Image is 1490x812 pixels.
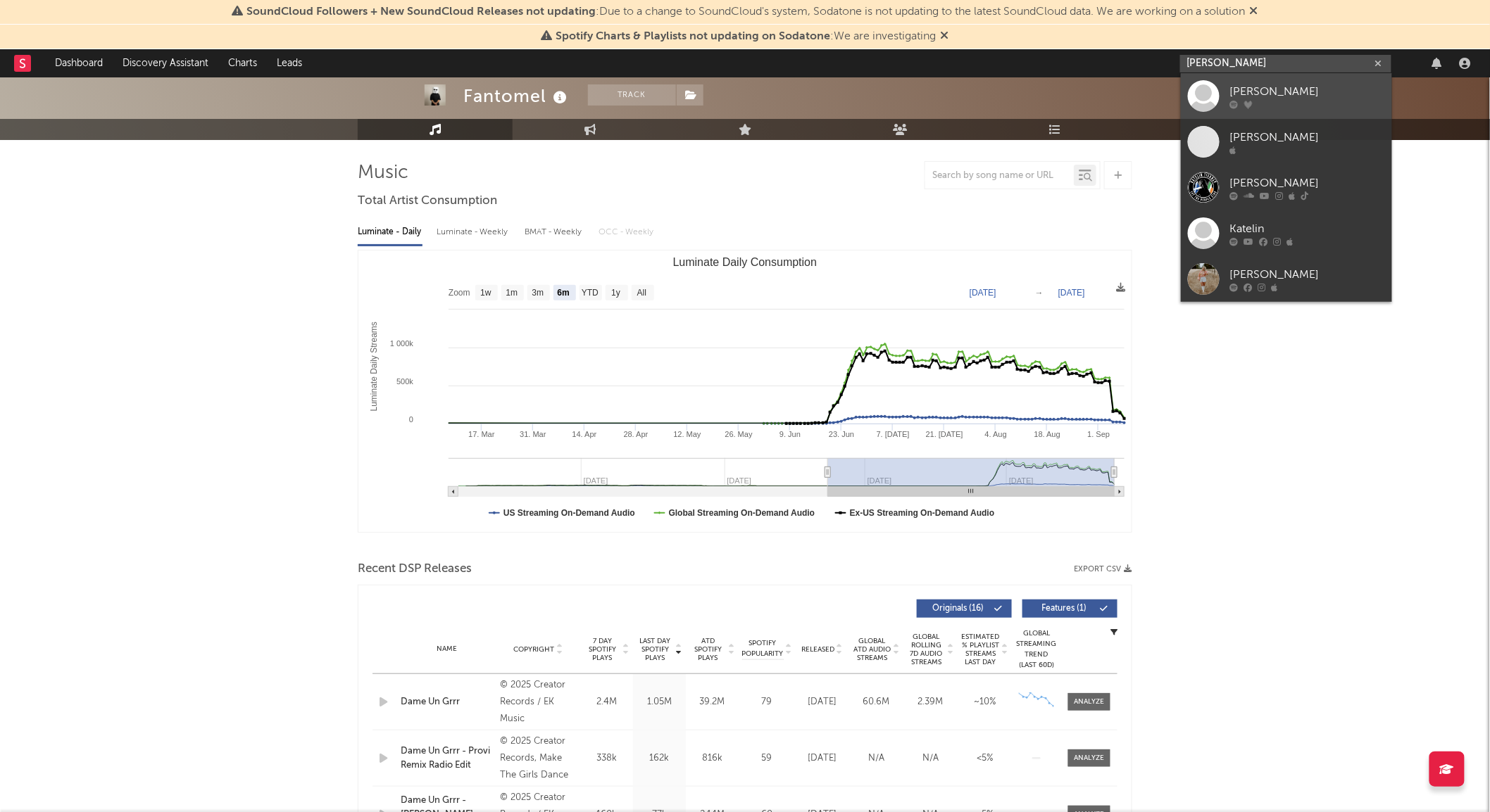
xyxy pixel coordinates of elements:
text: 17. Mar [468,430,495,438]
span: : Due to a change to SoundCloud's system, Sodatone is not updating to the latest SoundCloud data.... [247,6,1246,18]
span: Global ATD Audio Streams [853,637,891,662]
text: YTD [582,288,599,298]
text: 12. May [674,430,702,438]
div: 816k [689,751,735,766]
a: [PERSON_NAME] [1181,256,1392,302]
span: Features ( 1 ) [1032,604,1096,613]
div: [PERSON_NAME] [1230,175,1385,191]
div: BMAT - Weekly [525,220,584,244]
text: 31. Mar [520,430,546,438]
div: 59 [742,751,791,766]
text: 18. Aug [1034,430,1060,438]
text: → [1035,288,1044,298]
text: 26. May [725,430,753,438]
div: [PERSON_NAME] [1230,83,1385,100]
text: 3m [532,288,544,298]
a: Charts [218,49,267,77]
div: ~ 10 % [961,695,1008,709]
a: Katelin [1181,210,1392,256]
div: 2.4M [584,695,630,709]
span: : We are investigating [556,31,937,42]
svg: Luminate Daily Consumption [358,250,1132,532]
text: Luminate Daily Streams [369,322,379,411]
span: Last Day Spotify Plays [637,637,674,662]
input: Search for artists [1180,55,1391,72]
text: 7. [DATE] [877,430,910,438]
div: 338k [584,751,630,766]
span: Global Rolling 7D Audio Streams [907,633,946,666]
text: 1. Sep [1088,430,1110,438]
a: Discovery Assistant [113,49,218,77]
div: 162k [637,751,682,766]
text: [DATE] [970,288,996,298]
div: [PERSON_NAME] [1230,129,1385,146]
text: 6m [558,288,570,298]
div: © 2025 Creator Records / EK Music [500,677,577,728]
text: 0 [409,415,413,424]
div: [PERSON_NAME] [1230,266,1385,283]
span: Dismiss [1250,6,1258,18]
span: Total Artist Consumption [358,193,497,210]
span: SoundCloud Followers + New SoundCloud Releases not updating [247,6,596,18]
span: Released [801,645,834,654]
div: © 2025 Creator Records, Make The Girls Dance [500,733,577,784]
input: Search by song name or URL [925,170,1074,182]
span: ATD Spotify Plays [689,637,727,662]
div: 79 [742,695,791,709]
a: [PERSON_NAME] [1181,73,1392,119]
a: Dame Un Grrr [401,695,493,709]
div: Name [401,644,493,654]
a: Leads [267,49,312,77]
div: 2.39M [907,695,954,709]
div: Katelin [1230,220,1385,237]
text: All [637,288,646,298]
div: [DATE] [799,695,846,709]
text: US Streaming On-Demand Audio [503,508,635,518]
div: Luminate - Weekly [437,220,511,244]
text: 1m [506,288,518,298]
a: Dame Un Grrr - Provi Remix Radio Edit [401,744,493,772]
text: Zoom [449,288,470,298]
div: [DATE] [799,751,846,766]
text: 500k [396,377,413,386]
text: [DATE] [1058,288,1085,298]
span: Dismiss [941,31,949,42]
div: 1.05M [637,695,682,709]
a: [PERSON_NAME] [1181,119,1392,165]
text: 4. Aug [985,430,1007,438]
div: Global Streaming Trend (Last 60D) [1015,628,1058,671]
text: 9. Jun [780,430,801,438]
span: Spotify Popularity [742,638,784,659]
text: 28. Apr [624,430,649,438]
div: 60.6M [853,695,900,709]
span: Recent DSP Releases [358,561,472,578]
text: 1w [480,288,492,298]
button: Track [588,84,676,106]
a: [PERSON_NAME] [1181,165,1392,210]
text: 1 000k [390,339,414,348]
button: Export CSV [1074,565,1132,573]
span: 7 Day Spotify Plays [584,637,621,662]
span: Copyright [513,645,554,654]
div: 39.2M [689,695,735,709]
text: Ex-US Streaming On-Demand Audio [850,508,995,518]
text: Global Streaming On-Demand Audio [669,508,815,518]
div: Fantomel [463,84,570,108]
span: Originals ( 16 ) [926,604,991,613]
text: 14. Apr [572,430,597,438]
div: N/A [853,751,900,766]
text: 1y [611,288,620,298]
span: Estimated % Playlist Streams Last Day [961,633,1000,666]
text: 23. Jun [829,430,854,438]
text: 21. [DATE] [926,430,963,438]
div: <5% [961,751,1008,766]
button: Originals(16) [917,600,1012,618]
span: Spotify Charts & Playlists not updating on Sodatone [556,31,831,42]
a: Dashboard [45,49,113,77]
button: Features(1) [1022,600,1117,618]
div: Luminate - Daily [358,220,422,244]
div: N/A [907,751,954,766]
text: Luminate Daily Consumption [673,256,818,268]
